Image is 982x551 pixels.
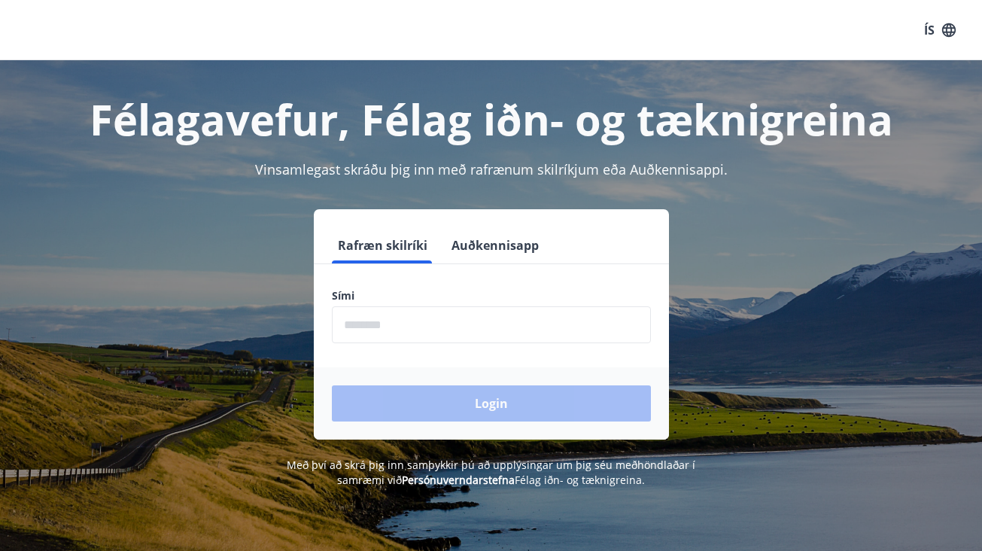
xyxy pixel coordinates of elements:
button: Rafræn skilríki [332,227,433,263]
span: Með því að skrá þig inn samþykkir þú að upplýsingar um þig séu meðhöndlaðar í samræmi við Félag i... [287,458,695,487]
a: Persónuverndarstefna [402,473,515,487]
button: ÍS [916,17,964,44]
button: Auðkennisapp [445,227,545,263]
span: Vinsamlegast skráðu þig inn með rafrænum skilríkjum eða Auðkennisappi. [255,160,728,178]
h1: Félagavefur, Félag iðn- og tæknigreina [18,90,964,148]
label: Sími [332,288,651,303]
